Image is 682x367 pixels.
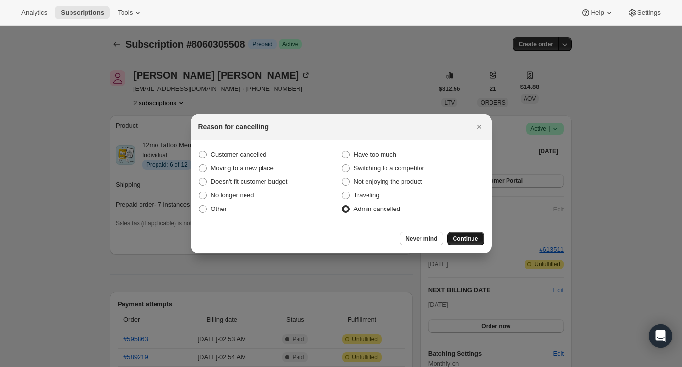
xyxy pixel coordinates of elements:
span: Traveling [354,192,380,199]
button: Continue [447,232,484,245]
button: Never mind [400,232,443,245]
span: Have too much [354,151,396,158]
span: Tools [118,9,133,17]
span: Subscriptions [61,9,104,17]
button: Close [472,120,486,134]
span: Doesn't fit customer budget [211,178,288,185]
div: Open Intercom Messenger [649,324,672,348]
span: No longer need [211,192,254,199]
span: Admin cancelled [354,205,400,212]
span: Never mind [405,235,437,243]
span: Settings [637,9,661,17]
button: Help [575,6,619,19]
button: Analytics [16,6,53,19]
span: Continue [453,235,478,243]
h2: Reason for cancelling [198,122,269,132]
span: Switching to a competitor [354,164,424,172]
span: Not enjoying the product [354,178,422,185]
span: Customer cancelled [211,151,267,158]
span: Moving to a new place [211,164,274,172]
span: Help [591,9,604,17]
span: Analytics [21,9,47,17]
span: Other [211,205,227,212]
button: Settings [622,6,666,19]
button: Subscriptions [55,6,110,19]
button: Tools [112,6,148,19]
